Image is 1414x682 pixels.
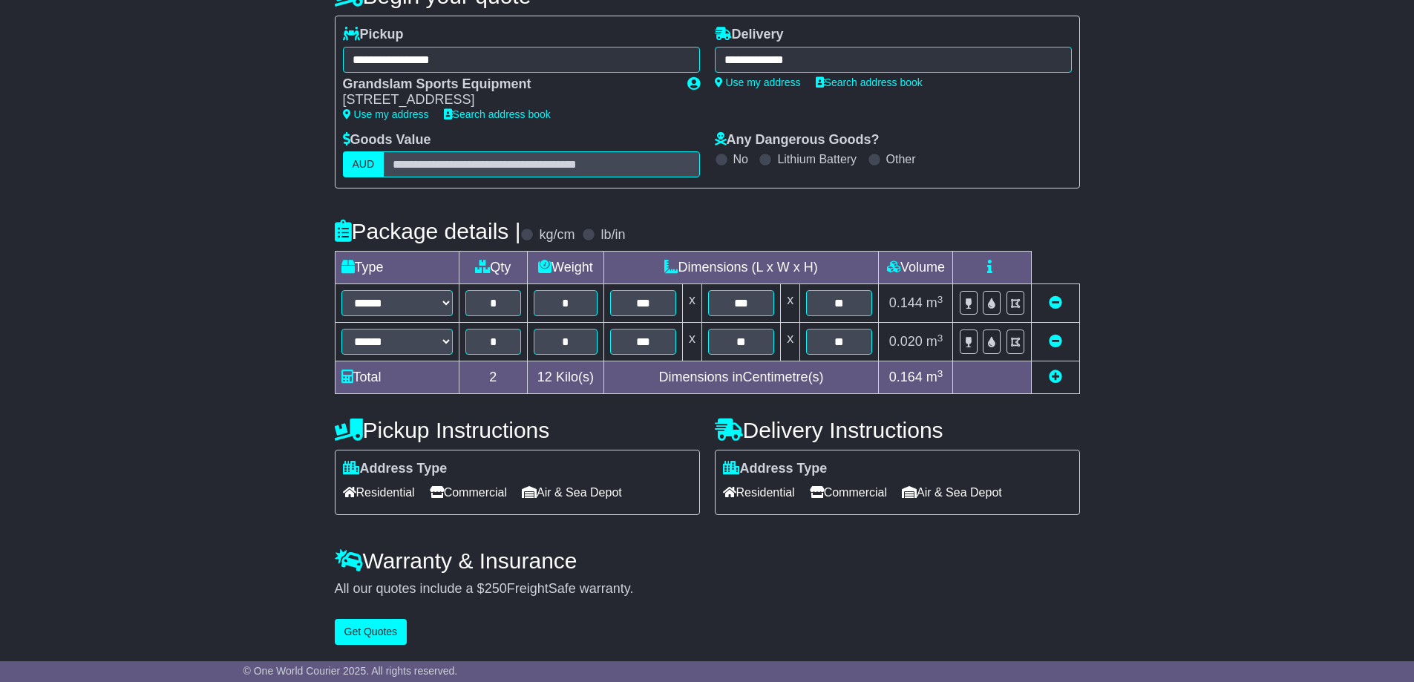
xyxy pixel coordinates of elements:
[682,323,701,361] td: x
[485,581,507,596] span: 250
[459,361,528,394] td: 2
[781,284,800,323] td: x
[781,323,800,361] td: x
[335,219,521,243] h4: Package details |
[522,481,622,504] span: Air & Sea Depot
[335,581,1080,597] div: All our quotes include a $ FreightSafe warranty.
[1049,295,1062,310] a: Remove this item
[603,252,879,284] td: Dimensions (L x W x H)
[537,370,552,384] span: 12
[902,481,1002,504] span: Air & Sea Depot
[603,361,879,394] td: Dimensions in Centimetre(s)
[777,152,857,166] label: Lithium Battery
[889,334,923,349] span: 0.020
[335,252,459,284] td: Type
[343,92,672,108] div: [STREET_ADDRESS]
[335,361,459,394] td: Total
[816,76,923,88] a: Search address book
[1049,334,1062,349] a: Remove this item
[335,619,407,645] button: Get Quotes
[343,132,431,148] label: Goods Value
[430,481,507,504] span: Commercial
[1049,370,1062,384] a: Add new item
[682,284,701,323] td: x
[343,76,672,93] div: Grandslam Sports Equipment
[343,461,448,477] label: Address Type
[343,27,404,43] label: Pickup
[528,252,604,284] td: Weight
[528,361,604,394] td: Kilo(s)
[879,252,953,284] td: Volume
[539,227,575,243] label: kg/cm
[715,76,801,88] a: Use my address
[926,295,943,310] span: m
[335,548,1080,573] h4: Warranty & Insurance
[715,418,1080,442] h4: Delivery Instructions
[889,370,923,384] span: 0.164
[600,227,625,243] label: lb/in
[715,27,784,43] label: Delivery
[343,151,384,177] label: AUD
[889,295,923,310] span: 0.144
[444,108,551,120] a: Search address book
[343,108,429,120] a: Use my address
[733,152,748,166] label: No
[937,332,943,344] sup: 3
[715,132,880,148] label: Any Dangerous Goods?
[937,368,943,379] sup: 3
[243,665,458,677] span: © One World Courier 2025. All rights reserved.
[810,481,887,504] span: Commercial
[723,461,828,477] label: Address Type
[926,334,943,349] span: m
[937,294,943,305] sup: 3
[723,481,795,504] span: Residential
[343,481,415,504] span: Residential
[926,370,943,384] span: m
[459,252,528,284] td: Qty
[886,152,916,166] label: Other
[335,418,700,442] h4: Pickup Instructions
